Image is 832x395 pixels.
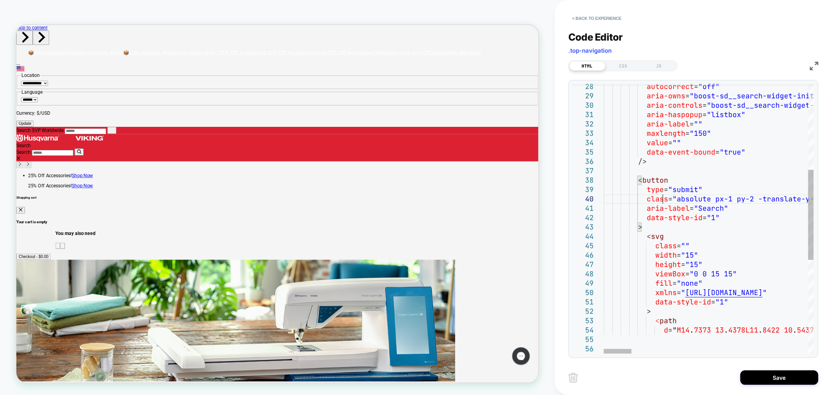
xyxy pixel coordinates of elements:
div: 30 [573,101,594,110]
span: Code Editor [568,31,623,43]
div: 39 [573,185,594,194]
span: = [672,279,677,288]
span: = [668,194,672,203]
button: Next slide [22,7,44,27]
span: = [711,297,715,306]
span: 10 [784,326,793,335]
span: xmlns [655,288,677,297]
div: 49 [573,279,594,288]
span: 8422 [763,326,780,335]
span: "listbox" [707,110,745,119]
div: 53 [573,316,594,326]
span: class [647,194,668,203]
legend: Language [6,86,35,93]
div: JS [641,61,677,71]
div: 40 [573,194,594,204]
div: 32 [573,119,594,129]
div: 43 [573,222,594,232]
div: 36 [573,157,594,166]
div: 45 [573,241,594,251]
span: button [642,176,668,185]
div: 41 [573,204,594,213]
span: data-event-bound [647,148,715,157]
div: 37 [573,166,594,176]
button: Search [121,136,133,145]
span: < [655,316,660,325]
span: = [702,110,707,119]
span: aria-owns [647,91,685,100]
div: 38 [573,176,594,185]
button: Previous [52,290,59,299]
span: "true" [720,148,745,157]
span: Extra 10% Off Refurbished Machines! [399,33,508,41]
span: = [685,91,690,100]
div: 51 [573,297,594,307]
p: 25% Off Accessories! [16,197,696,205]
div: 54 [573,326,594,335]
span: = [677,288,681,297]
div: CSS [605,61,641,71]
span: = [668,138,672,147]
div: 47 [573,260,594,269]
a: Shop Now [74,211,102,218]
span: = [664,185,668,194]
div: HTML [569,61,605,71]
span: = [681,260,685,269]
div: 56 [573,344,594,354]
span: "" [681,241,690,250]
div: 35 [573,148,594,157]
span: path [660,316,677,325]
span: "150" [690,129,711,138]
span: "Search" [694,204,728,213]
span: "15" [685,260,702,269]
span: . [793,326,797,335]
span: [URL][DOMAIN_NAME] [685,288,763,297]
span: 25% Off Accessories [270,33,332,41]
span: "" [672,138,681,147]
span: type [647,185,664,194]
a: 3 of 3 [399,33,620,41]
span: < [638,176,642,185]
span: fill [655,279,672,288]
div: 33 [573,129,594,138]
span: value [647,138,668,147]
div: 42 [573,213,594,222]
span: "1" [707,213,720,222]
span: .top-navigation [568,47,612,54]
span: " [763,288,767,297]
a: 2 of 3 [270,33,399,41]
span: /> [638,157,647,166]
span: width [655,251,677,260]
span: class [655,241,677,250]
span: " [672,326,677,335]
span: > [647,307,651,316]
li: 1 of 1 [16,197,696,218]
span: "15" [681,251,698,260]
span: " [681,288,685,297]
span: height [655,260,681,269]
span: = [685,269,690,278]
span: > [638,222,642,231]
img: fullscreen [810,62,818,70]
span: . [724,326,728,335]
span: M14 [677,326,690,335]
span: Extra 10% Off Refurbished Machines! [510,33,620,41]
span: = [690,119,694,128]
span: "" [694,119,702,128]
div: 34 [573,138,594,148]
span: = [715,148,720,157]
span: "0 0 15 15" [690,269,737,278]
span: 📦Free Standard Shipping on orders $35+ [16,33,141,41]
span: = [702,101,707,110]
span: aria-controls [647,101,702,110]
span: . [758,326,763,335]
span: 5437C12 [797,326,827,335]
div: 48 [573,269,594,279]
span: < [647,232,651,241]
a: 1 of 3 [16,33,270,41]
img: delete [568,373,578,383]
span: viewBox [655,269,685,278]
span: 4378L11 [728,326,758,335]
span: data-style-id [647,213,702,222]
span: maxlength [647,129,685,138]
